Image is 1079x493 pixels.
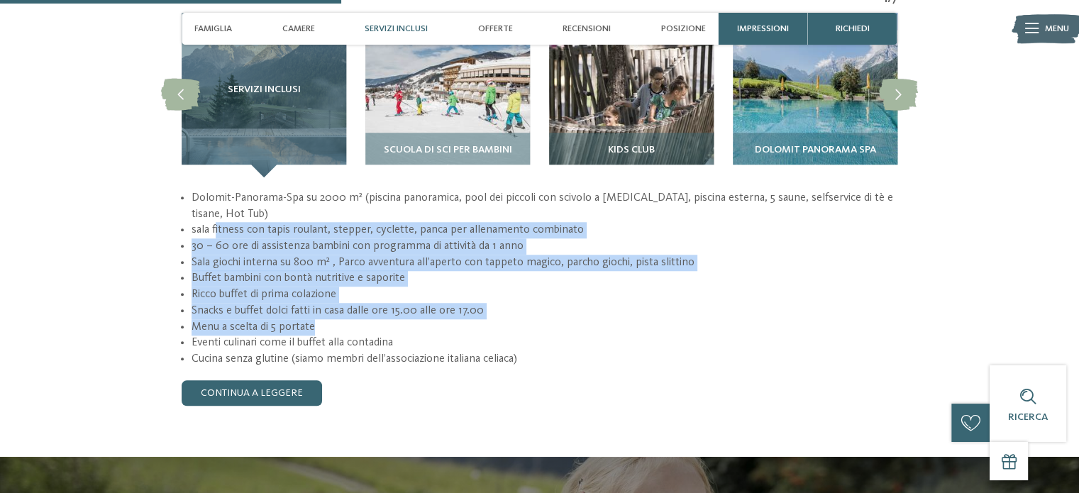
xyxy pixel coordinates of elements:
[194,23,232,34] span: Famiglia
[192,335,897,351] li: Eventi culinari come il buffet alla contadina
[192,351,897,367] li: Cucina senza glutine (siamo membri dell’associazione italiana celiaca)
[192,222,897,238] li: sala fitness con tapis roulant, stepper, cyclette, panca per allenamento combinato
[192,303,897,319] li: Snacks e buffet dolci fatti in casa dalle ore 15.00 alle ore 17.00
[192,270,897,287] li: Buffet bambini con bontà nutritive e saporite
[227,84,300,96] span: Servizi inclusi
[365,23,428,34] span: Servizi inclusi
[182,380,322,406] a: continua a leggere
[661,23,706,34] span: Posizione
[192,287,897,303] li: Ricco buffet di prima colazione
[478,23,513,34] span: Offerte
[192,255,897,271] li: Sala giochi interna su 800 m² , Parco avventura all’aperto con tappeto magico, parcho giochi, pis...
[754,145,875,156] span: Dolomit Panorama SPA
[192,190,897,222] li: Dolomit-Panorama-Spa su 2000 m² (piscina panoramica, pool dei piccoli con scivolo a [MEDICAL_DATA...
[836,23,870,34] span: richiedi
[192,319,897,336] li: Menu a scelta di 5 portate
[192,238,897,255] li: 30 – 60 ore di assistenza bambini con programma di attività da 1 anno
[383,145,511,156] span: Scuola di sci per bambini
[282,23,315,34] span: Camere
[549,13,714,177] img: Il nostro family hotel a Sesto, il vostro rifugio sulle Dolomiti.
[1008,412,1048,422] span: Ricerca
[737,23,789,34] span: Impressioni
[608,145,655,156] span: Kids Club
[563,23,611,34] span: Recensioni
[365,13,530,177] img: Il nostro family hotel a Sesto, il vostro rifugio sulle Dolomiti.
[733,13,897,177] img: Il nostro family hotel a Sesto, il vostro rifugio sulle Dolomiti.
